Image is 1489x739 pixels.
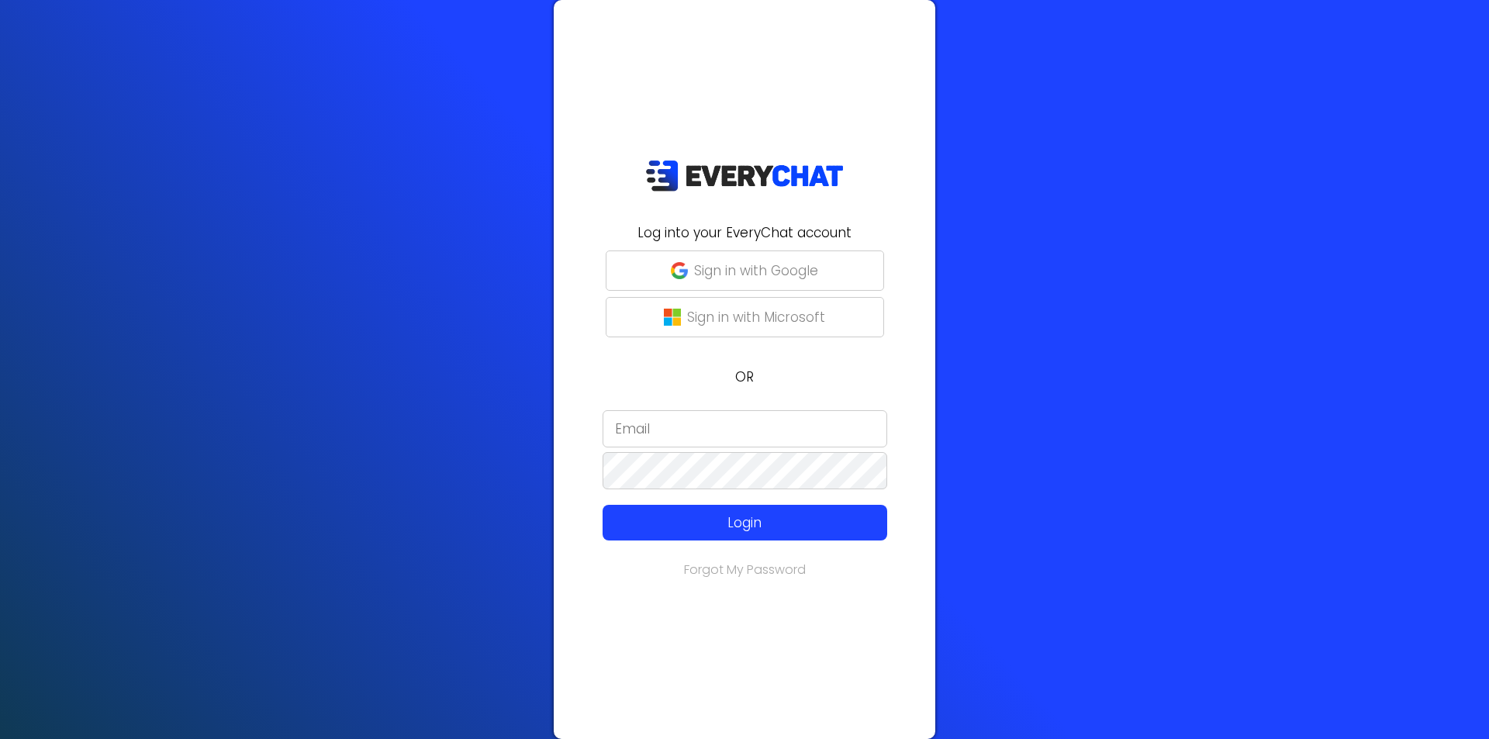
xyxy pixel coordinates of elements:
button: Sign in with Microsoft [606,297,884,337]
img: google-g.png [671,262,688,279]
p: Sign in with Microsoft [687,307,825,327]
input: Email [603,410,887,447]
img: microsoft-logo.png [664,309,681,326]
img: EveryChat_logo_dark.png [645,160,844,192]
button: Login [603,505,887,540]
button: Sign in with Google [606,250,884,291]
h2: Log into your EveryChat account [563,223,926,243]
p: OR [563,367,926,387]
p: Login [631,513,859,533]
p: Sign in with Google [694,261,818,281]
a: Forgot My Password [684,561,806,578]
